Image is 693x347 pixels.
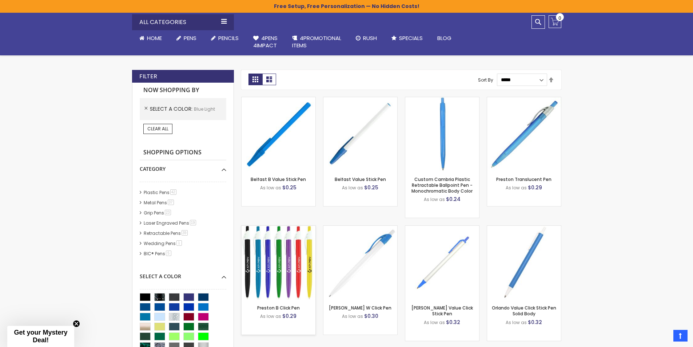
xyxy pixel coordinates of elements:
[242,97,315,103] a: Belfast B Value Stick Pen-Blue - Light
[204,30,246,46] a: Pencils
[147,126,168,132] span: Clear All
[633,327,693,347] iframe: Google Customer Reviews
[496,176,551,182] a: Preston Translucent Pen
[246,30,285,54] a: 4Pens4impact
[182,230,188,236] span: 39
[285,30,349,54] a: 4PROMOTIONALITEMS
[411,305,473,317] a: [PERSON_NAME] Value Click Stick Pen
[184,34,196,42] span: Pens
[73,320,80,327] button: Close teaser
[430,30,459,46] a: Blog
[323,225,397,232] a: Preston W Click Pen-BlueLight
[251,176,306,182] a: Belfast B Value Stick Pen
[260,185,281,191] span: As low as
[242,225,315,232] a: Preston B Click Pen
[242,97,315,171] img: Belfast B Value Stick Pen-Blue - Light
[446,196,461,203] span: $0.24
[335,176,386,182] a: Belfast Value Stick Pen
[411,176,473,194] a: Custom Cambria Plastic Retractable Ballpoint Pen - Monochromatic Body Color
[142,189,179,196] a: Plastic Pens42
[342,185,363,191] span: As low as
[248,74,262,85] strong: Grid
[142,230,190,236] a: Retractable Pens39
[487,97,561,171] img: Preston Translucent Pen-BlueLight
[282,312,296,320] span: $0.29
[132,30,169,46] a: Home
[323,97,397,171] img: Belfast Value Stick Pen-Blue - Light
[253,34,278,49] span: 4Pens 4impact
[399,34,423,42] span: Specials
[140,145,226,161] strong: Shopping Options
[487,226,561,300] img: Orlando Value Click Stick Pen Solid Body-BlueLight
[260,313,281,319] span: As low as
[342,313,363,319] span: As low as
[257,305,300,311] a: Preston B Click Pen
[506,319,527,326] span: As low as
[140,160,226,173] div: Category
[424,319,445,326] span: As low as
[364,312,378,320] span: $0.30
[176,240,182,246] span: 1
[143,124,172,134] a: Clear All
[218,34,239,42] span: Pencils
[194,106,215,112] span: Blue Light
[168,200,174,205] span: 37
[363,34,377,42] span: Rush
[506,185,527,191] span: As low as
[242,226,315,300] img: Preston B Click Pen
[424,196,445,202] span: As low as
[169,30,204,46] a: Pens
[405,97,479,103] a: Custom Cambria Plastic Retractable Ballpoint Pen - Monochromatic Body Color-Blue - Light
[329,305,391,311] a: [PERSON_NAME] W Click Pen
[147,34,162,42] span: Home
[292,34,341,49] span: 4PROMOTIONAL ITEMS
[282,184,296,191] span: $0.25
[14,329,67,344] span: Get your Mystery Deal!
[170,189,176,195] span: 42
[190,220,196,225] span: 19
[487,97,561,103] a: Preston Translucent Pen-BlueLight
[405,97,479,171] img: Custom Cambria Plastic Retractable Ballpoint Pen - Monochromatic Body Color-Blue - Light
[487,225,561,232] a: Orlando Value Click Stick Pen Solid Body-BlueLight
[528,319,542,326] span: $0.32
[132,14,234,30] div: All Categories
[364,184,378,191] span: $0.25
[405,226,479,300] img: Orlando Bright Value Click Stick Pen-BlueLight
[140,83,226,98] strong: Now Shopping by
[528,184,542,191] span: $0.29
[446,319,460,326] span: $0.32
[165,210,171,215] span: 23
[492,305,556,317] a: Orlando Value Click Stick Pen Solid Body
[142,210,174,216] a: Grip Pens23
[349,30,384,46] a: Rush
[139,72,157,80] strong: Filter
[384,30,430,46] a: Specials
[7,326,74,347] div: Get your Mystery Deal!Close teaser
[140,268,226,280] div: Select A Color
[323,226,397,300] img: Preston W Click Pen-BlueLight
[558,15,561,21] span: 0
[142,251,174,257] a: BIC® Pens5
[405,225,479,232] a: Orlando Bright Value Click Stick Pen-BlueLight
[478,76,493,83] label: Sort By
[166,251,171,256] span: 5
[142,200,176,206] a: Metal Pens37
[142,220,199,226] a: Laser Engraved Pens19
[323,97,397,103] a: Belfast Value Stick Pen-Blue - Light
[142,240,184,247] a: Wedding Pens1
[549,15,561,28] a: 0
[437,34,451,42] span: Blog
[150,105,194,113] span: Select A Color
